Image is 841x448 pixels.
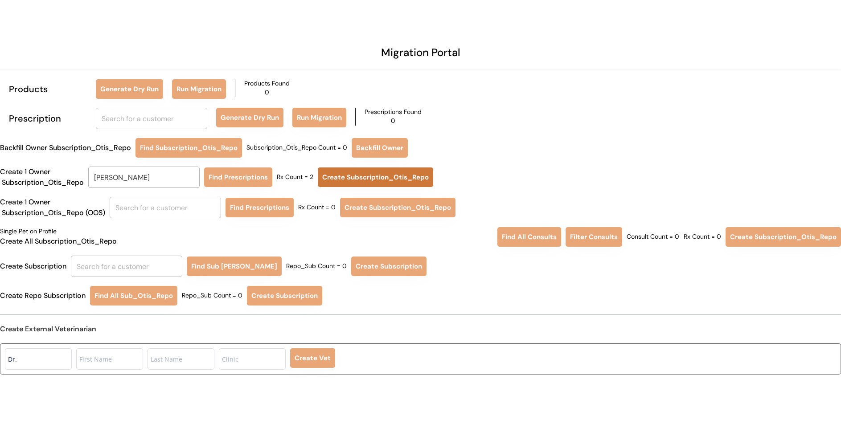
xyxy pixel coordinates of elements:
div: Prescriptions Found [365,108,422,117]
button: Run Migration [292,108,346,127]
div: Repo_Sub Count = 0 [286,262,347,271]
button: Find Prescriptions [204,167,272,187]
button: Run Migration [172,79,226,99]
div: Rx Count = 0 [684,232,721,241]
button: Find Prescriptions [226,198,294,217]
button: Generate Dry Run [96,79,163,99]
div: Migration Portal [381,45,460,61]
button: Create Subscription_Otis_Repo [726,227,841,247]
button: Generate Dry Run [216,108,283,127]
input: Clinic [219,348,286,370]
input: First Name [76,348,143,370]
button: Create Subscription [351,257,427,276]
input: Search for a customer [71,256,182,277]
div: Subscription_Otis_Repo Count = 0 [246,143,347,152]
button: Find Sub [PERSON_NAME] [187,257,282,276]
input: Search for a customer [110,197,221,218]
input: Search for a customer [96,108,207,129]
div: Consult Count = 0 [627,232,679,241]
div: 0 [265,88,269,97]
div: Rx Count = 2 [277,173,313,182]
button: Create Subscription_Otis_Repo [340,198,455,217]
div: 0 [391,117,395,126]
button: Find All Sub_Otis_Repo [90,286,177,305]
div: Prescription [9,112,87,125]
div: Repo_Sub Count = 0 [182,291,242,300]
input: Search for a customer [88,167,200,188]
div: Products Found [244,79,290,88]
button: Create Subscription_Otis_Repo [318,167,433,187]
input: Title [5,348,72,370]
div: Rx Count = 0 [298,203,336,212]
button: Find Subscription_Otis_Repo [135,138,242,158]
button: Filter Consults [566,227,622,247]
div: Products [9,82,87,96]
button: Create Vet [290,348,335,368]
button: Create Subscription [247,286,322,305]
button: Find All Consults [497,227,561,247]
button: Backfill Owner [352,138,408,158]
input: Last Name [148,348,214,370]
